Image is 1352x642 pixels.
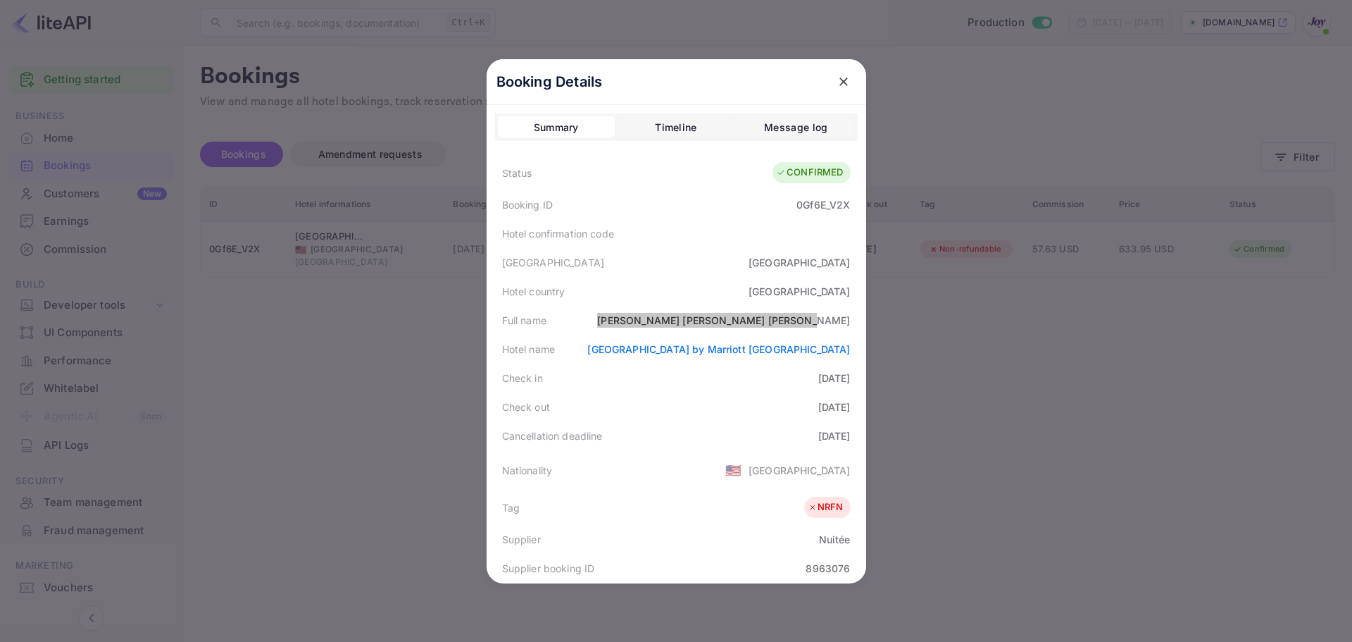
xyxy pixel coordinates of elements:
[502,284,565,299] div: Hotel country
[819,532,851,547] div: Nuitée
[498,116,615,139] button: Summary
[818,428,851,443] div: [DATE]
[502,400,550,414] div: Check out
[502,255,605,270] div: [GEOGRAPHIC_DATA]
[831,69,856,94] button: close
[737,116,854,139] button: Message log
[496,71,603,92] p: Booking Details
[502,500,520,515] div: Tag
[806,561,850,576] div: 8963076
[502,371,543,385] div: Check in
[655,119,696,136] div: Timeline
[502,428,603,443] div: Cancellation deadline
[502,166,532,180] div: Status
[502,342,556,357] div: Hotel name
[502,197,553,212] div: Booking ID
[796,197,850,212] div: 0Gf6E_V2X
[749,284,851,299] div: [GEOGRAPHIC_DATA]
[502,226,614,241] div: Hotel confirmation code
[534,119,579,136] div: Summary
[808,500,844,514] div: NRFN
[764,119,827,136] div: Message log
[818,400,851,414] div: [DATE]
[502,532,541,547] div: Supplier
[818,371,851,385] div: [DATE]
[618,116,734,139] button: Timeline
[725,457,741,483] span: United States
[502,463,553,478] div: Nationality
[749,255,851,270] div: [GEOGRAPHIC_DATA]
[749,463,851,478] div: [GEOGRAPHIC_DATA]
[776,166,843,180] div: CONFIRMED
[502,313,546,328] div: Full name
[597,313,850,328] div: [PERSON_NAME] [PERSON_NAME] [PERSON_NAME]
[587,343,850,355] a: [GEOGRAPHIC_DATA] by Marriott [GEOGRAPHIC_DATA]
[502,561,595,576] div: Supplier booking ID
